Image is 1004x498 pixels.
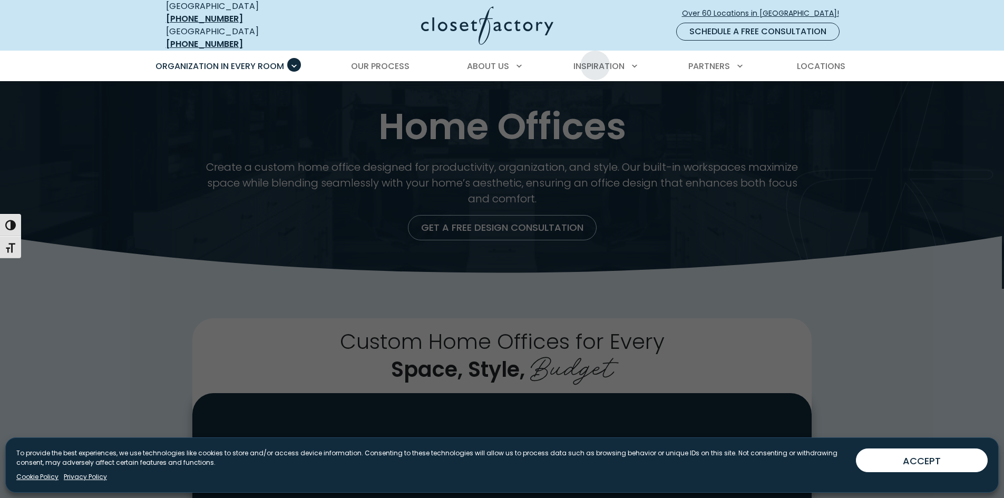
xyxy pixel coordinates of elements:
[64,472,107,482] a: Privacy Policy
[676,23,840,41] a: Schedule a Free Consultation
[16,472,59,482] a: Cookie Policy
[155,60,284,72] span: Organization in Every Room
[573,60,625,72] span: Inspiration
[682,8,847,19] span: Over 60 Locations in [GEOGRAPHIC_DATA]!
[148,52,856,81] nav: Primary Menu
[421,6,553,45] img: Closet Factory Logo
[681,4,848,23] a: Over 60 Locations in [GEOGRAPHIC_DATA]!
[856,448,988,472] button: ACCEPT
[166,25,319,51] div: [GEOGRAPHIC_DATA]
[166,13,243,25] a: [PHONE_NUMBER]
[467,60,509,72] span: About Us
[166,38,243,50] a: [PHONE_NUMBER]
[797,60,845,72] span: Locations
[688,60,730,72] span: Partners
[16,448,847,467] p: To provide the best experiences, we use technologies like cookies to store and/or access device i...
[351,60,410,72] span: Our Process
